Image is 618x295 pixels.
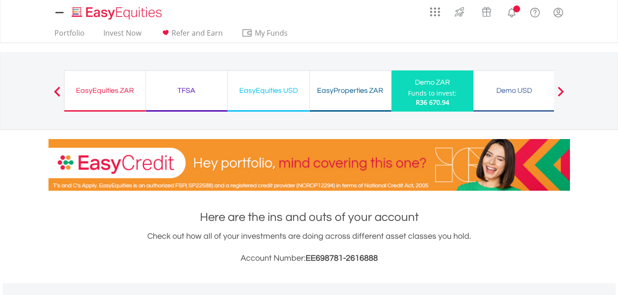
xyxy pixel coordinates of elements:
[500,2,523,21] a: Notifications
[424,2,446,17] a: AppsGrid
[473,2,500,19] a: Vouchers
[51,28,88,43] a: Portfolio
[242,27,301,39] span: My Funds
[68,2,166,21] a: Home page
[48,209,570,225] h1: Here are the ins and outs of your account
[48,230,570,265] div: Check out how all of your investments are doing across different asset classes you hold.
[306,254,378,263] span: EE698781-2616888
[479,5,494,19] img: vouchers-v2.svg
[416,98,449,107] span: R36 670.94
[70,5,166,21] img: EasyEquities_Logo.png
[547,2,570,22] a: My Profile
[479,84,549,97] div: Demo USD
[48,91,66,100] button: Previous
[397,76,468,89] div: Demo ZAR
[452,5,467,19] img: thrive-v2.svg
[48,252,570,265] h3: Account Number:
[156,28,226,43] a: Refer and Earn
[48,139,570,191] img: EasyCredit Promotion Banner
[233,84,304,97] div: EasyEquities USD
[430,7,440,17] img: grid-menu-icon.svg
[172,28,223,38] span: Refer and Earn
[552,91,570,100] button: Next
[100,28,145,43] a: Invest Now
[70,84,140,97] div: EasyEquities ZAR
[408,89,457,98] div: Funds to invest:
[523,2,547,21] a: FAQ's and Support
[315,84,386,97] div: EasyProperties ZAR
[151,84,222,97] div: TFSA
